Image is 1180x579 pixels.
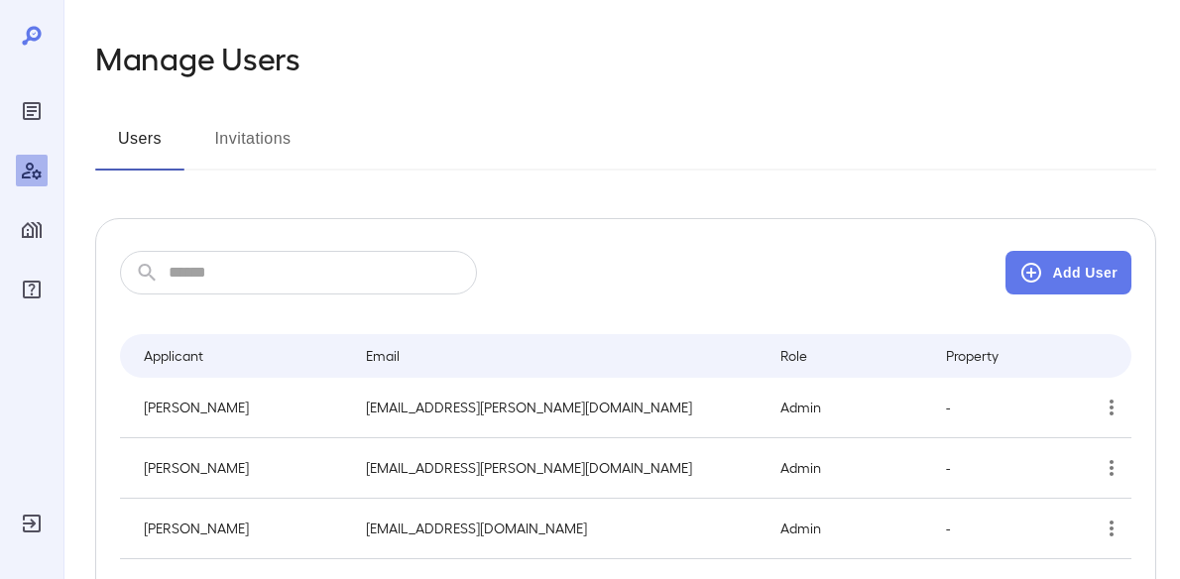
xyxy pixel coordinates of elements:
th: Applicant [120,334,350,378]
button: Add User [1005,251,1131,294]
p: Admin [780,519,915,538]
p: - [946,458,1051,478]
button: Users [95,123,184,171]
th: Property [930,334,1067,378]
th: Email [350,334,765,378]
p: - [946,398,1051,417]
div: Manage Users [16,155,48,186]
div: Manage Properties [16,214,48,246]
div: Reports [16,95,48,127]
p: - [946,519,1051,538]
p: [PERSON_NAME] [144,398,334,417]
p: [PERSON_NAME] [144,519,334,538]
div: FAQ [16,274,48,305]
th: Role [765,334,931,378]
p: Admin [780,458,915,478]
p: [EMAIL_ADDRESS][PERSON_NAME][DOMAIN_NAME] [366,458,749,478]
button: Invitations [208,123,297,171]
p: [EMAIL_ADDRESS][DOMAIN_NAME] [366,519,749,538]
p: [PERSON_NAME] [144,458,334,478]
div: Log Out [16,508,48,539]
p: Admin [780,398,915,417]
p: [EMAIL_ADDRESS][PERSON_NAME][DOMAIN_NAME] [366,398,749,417]
h2: Manage Users [95,40,300,75]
